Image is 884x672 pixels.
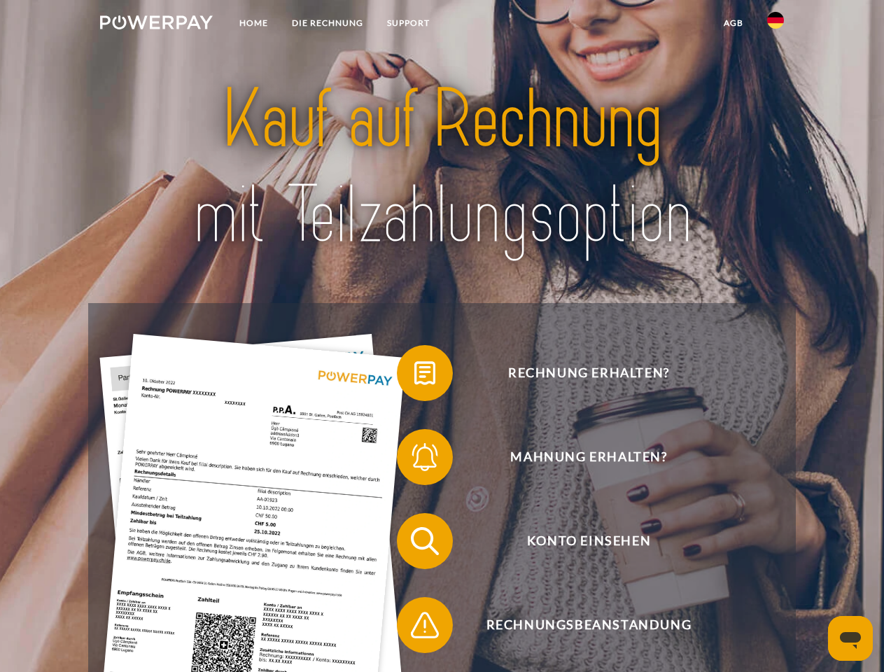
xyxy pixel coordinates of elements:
img: qb_bell.svg [407,440,442,475]
span: Rechnung erhalten? [417,345,760,401]
a: Home [227,10,280,36]
img: logo-powerpay-white.svg [100,15,213,29]
span: Mahnung erhalten? [417,429,760,485]
img: qb_search.svg [407,524,442,559]
span: Rechnungsbeanstandung [417,597,760,653]
img: qb_bill.svg [407,356,442,391]
span: Konto einsehen [417,513,760,569]
img: qb_warning.svg [407,608,442,643]
a: DIE RECHNUNG [280,10,375,36]
a: agb [712,10,755,36]
button: Rechnung erhalten? [397,345,761,401]
img: title-powerpay_de.svg [134,67,750,268]
iframe: Schaltfläche zum Öffnen des Messaging-Fensters [828,616,873,661]
button: Rechnungsbeanstandung [397,597,761,653]
button: Mahnung erhalten? [397,429,761,485]
img: de [767,12,784,29]
a: SUPPORT [375,10,442,36]
button: Konto einsehen [397,513,761,569]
